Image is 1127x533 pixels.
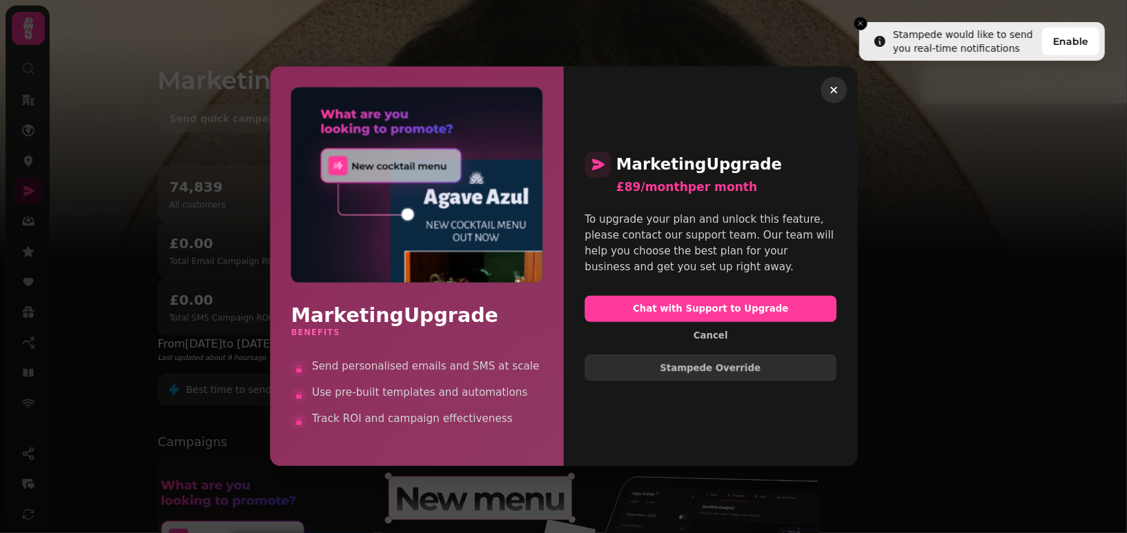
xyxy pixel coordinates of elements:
h2: Marketing Upgrade [585,152,836,178]
h2: Marketing Upgrade [291,304,542,328]
span: Track ROI and campaign effectiveness [312,412,542,428]
span: Stampede Override [596,363,825,372]
div: Stampede would like to send you real-time notifications [893,28,1037,55]
h3: Benefits [291,328,542,338]
div: To upgrade your plan and unlock this feature, please contact our support team. Our team will help... [585,212,836,275]
div: £89/month per month [616,178,836,197]
span: Send personalised emails and SMS at scale [312,359,542,375]
span: Cancel [693,332,727,341]
button: Close toast [854,17,868,30]
button: Enable [1042,28,1099,55]
button: Chat with Support to Upgrade [585,296,836,322]
span: Use pre-built templates and automations [312,385,542,401]
button: Cancel [683,328,738,345]
button: Stampede Override [585,355,836,381]
span: Chat with Support to Upgrade [595,305,825,314]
